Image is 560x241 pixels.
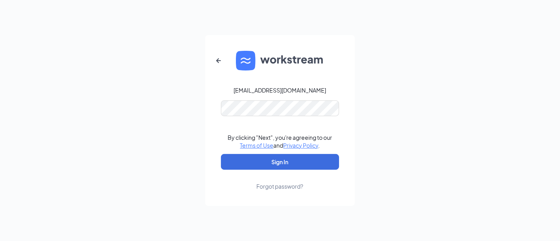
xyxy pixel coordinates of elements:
img: WS logo and Workstream text [236,51,324,70]
svg: ArrowLeftNew [214,56,223,65]
div: [EMAIL_ADDRESS][DOMAIN_NAME] [234,86,326,94]
div: Forgot password? [257,182,304,190]
a: Privacy Policy [284,142,319,149]
a: Terms of Use [240,142,274,149]
div: By clicking "Next", you're agreeing to our and . [228,133,332,149]
button: ArrowLeftNew [209,51,228,70]
button: Sign In [221,154,339,170]
a: Forgot password? [257,170,304,190]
